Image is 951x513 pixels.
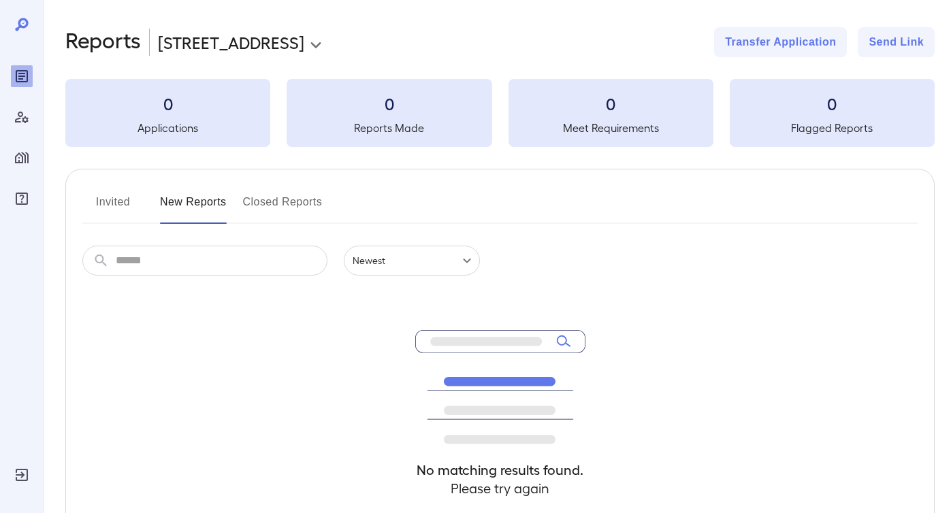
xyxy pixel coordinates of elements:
h5: Flagged Reports [730,120,935,136]
div: Newest [344,246,480,276]
div: Manage Users [11,106,33,128]
div: Log Out [11,464,33,486]
button: Closed Reports [243,191,323,224]
h4: Please try again [415,479,585,497]
h3: 0 [287,93,491,114]
button: Send Link [858,27,935,57]
div: FAQ [11,188,33,210]
div: Manage Properties [11,147,33,169]
button: Transfer Application [714,27,847,57]
h5: Meet Requirements [509,120,713,136]
button: Invited [82,191,144,224]
h5: Applications [65,120,270,136]
h3: 0 [65,93,270,114]
summary: 0Applications0Reports Made0Meet Requirements0Flagged Reports [65,79,935,147]
h2: Reports [65,27,141,57]
h3: 0 [730,93,935,114]
div: Reports [11,65,33,87]
p: [STREET_ADDRESS] [158,31,304,53]
h3: 0 [509,93,713,114]
button: New Reports [160,191,227,224]
h5: Reports Made [287,120,491,136]
h4: No matching results found. [415,461,585,479]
